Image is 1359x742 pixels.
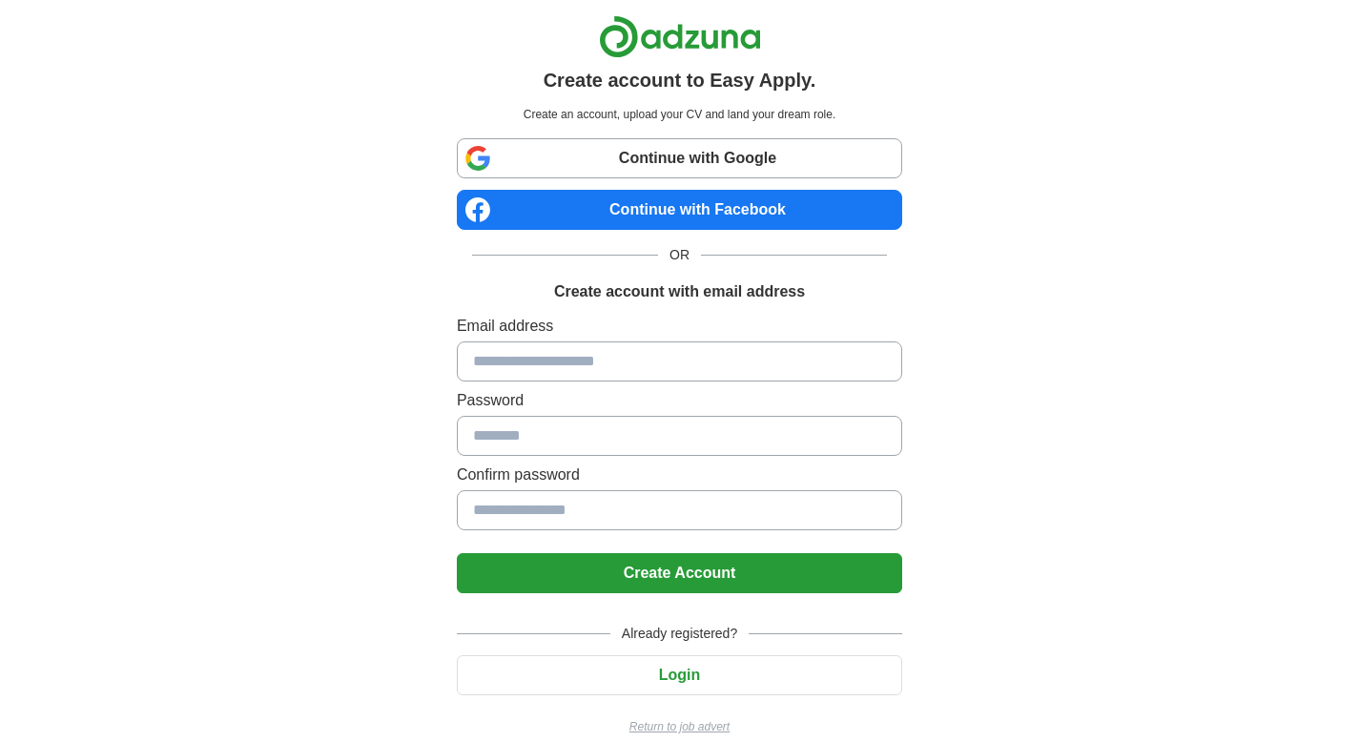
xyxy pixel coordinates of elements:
[457,655,902,695] button: Login
[457,389,902,412] label: Password
[461,106,898,123] p: Create an account, upload your CV and land your dream role.
[554,280,805,303] h1: Create account with email address
[457,315,902,338] label: Email address
[610,624,749,644] span: Already registered?
[457,718,902,735] a: Return to job advert
[457,138,902,178] a: Continue with Google
[544,66,816,94] h1: Create account to Easy Apply.
[599,15,761,58] img: Adzuna logo
[457,667,902,683] a: Login
[658,245,701,265] span: OR
[457,553,902,593] button: Create Account
[457,190,902,230] a: Continue with Facebook
[457,464,902,486] label: Confirm password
